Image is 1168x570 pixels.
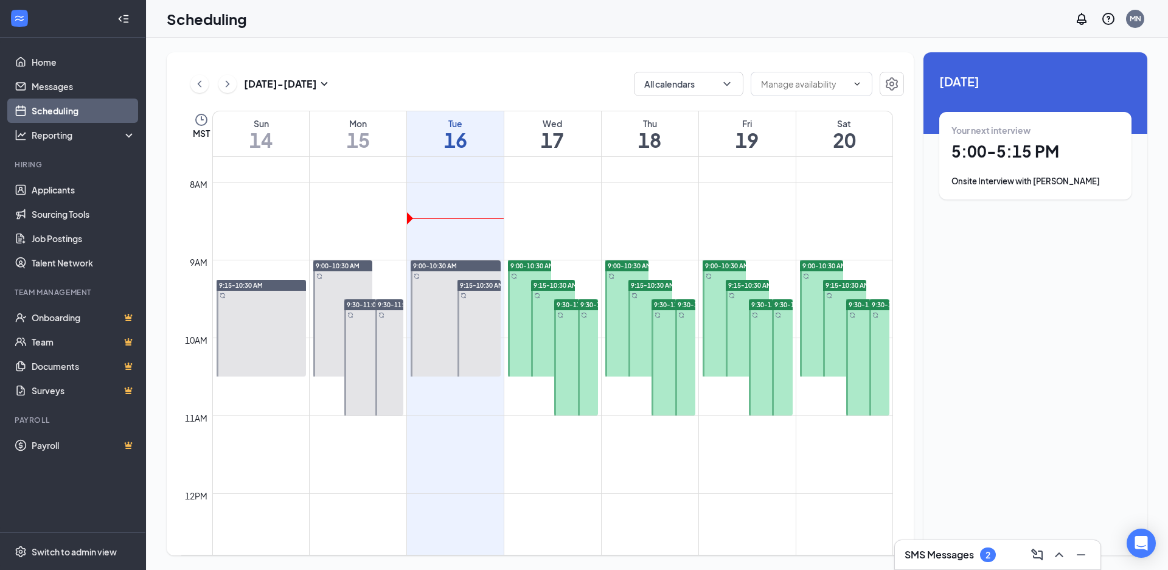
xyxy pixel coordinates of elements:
[608,262,652,270] span: 9:00-10:30 AM
[32,178,136,202] a: Applicants
[951,141,1119,162] h1: 5:00 - 5:15 PM
[1049,545,1069,565] button: ChevronUp
[218,75,237,93] button: ChevronRight
[167,9,247,29] h1: Scheduling
[413,262,457,270] span: 9:00-10:30 AM
[187,178,210,191] div: 8am
[880,72,904,96] button: Settings
[316,262,360,270] span: 9:00-10:30 AM
[504,117,601,130] div: Wed
[705,262,749,270] span: 9:00-10:30 AM
[1027,545,1047,565] button: ComposeMessage
[15,129,27,141] svg: Analysis
[316,273,322,279] svg: Sync
[407,117,504,130] div: Tue
[32,251,136,275] a: Talent Network
[655,312,661,318] svg: Sync
[774,301,818,309] span: 9:30-11:00 AM
[32,378,136,403] a: SurveysCrown
[32,330,136,354] a: TeamCrown
[32,226,136,251] a: Job Postings
[1074,12,1089,26] svg: Notifications
[796,117,892,130] div: Sat
[504,111,601,156] a: September 17, 2025
[32,202,136,226] a: Sourcing Tools
[213,117,309,130] div: Sun
[182,489,210,502] div: 12pm
[32,354,136,378] a: DocumentsCrown
[407,130,504,150] h1: 16
[310,117,406,130] div: Mon
[826,281,869,290] span: 9:15-10:30 AM
[678,301,721,309] span: 9:30-11:00 AM
[221,77,234,91] svg: ChevronRight
[378,312,384,318] svg: Sync
[1030,547,1045,562] svg: ComposeMessage
[905,548,974,561] h3: SMS Messages
[193,77,206,91] svg: ChevronLeft
[414,273,420,279] svg: Sync
[310,130,406,150] h1: 15
[15,287,133,297] div: Team Management
[802,262,846,270] span: 9:00-10:30 AM
[602,117,698,130] div: Thu
[580,301,624,309] span: 9:30-11:00 AM
[117,13,130,25] svg: Collapse
[534,293,540,299] svg: Sync
[32,129,136,141] div: Reporting
[706,273,712,279] svg: Sync
[15,415,133,425] div: Payroll
[939,72,1131,91] span: [DATE]
[631,293,638,299] svg: Sync
[13,12,26,24] svg: WorkstreamLogo
[347,312,353,318] svg: Sync
[631,281,675,290] span: 9:15-10:30 AM
[849,312,855,318] svg: Sync
[1074,547,1088,562] svg: Minimize
[1130,13,1141,24] div: MN
[885,77,899,91] svg: Settings
[634,72,743,96] button: All calendarsChevronDown
[32,74,136,99] a: Messages
[32,305,136,330] a: OnboardingCrown
[951,175,1119,187] div: Onsite Interview with [PERSON_NAME]
[310,111,406,156] a: September 15, 2025
[1052,547,1066,562] svg: ChevronUp
[511,273,517,279] svg: Sync
[752,312,758,318] svg: Sync
[219,281,263,290] span: 9:15-10:30 AM
[193,127,210,139] span: MST
[15,159,133,170] div: Hiring
[534,281,577,290] span: 9:15-10:30 AM
[699,117,796,130] div: Fri
[849,301,892,309] span: 9:30-11:00 AM
[699,111,796,156] a: September 19, 2025
[729,293,735,299] svg: Sync
[751,301,795,309] span: 9:30-11:00 AM
[872,301,916,309] span: 9:30-11:00 AM
[461,293,467,299] svg: Sync
[182,411,210,425] div: 11am
[213,130,309,150] h1: 14
[15,546,27,558] svg: Settings
[194,113,209,127] svg: Clock
[761,77,847,91] input: Manage availability
[826,293,832,299] svg: Sync
[608,273,614,279] svg: Sync
[407,111,504,156] a: September 16, 2025
[602,111,698,156] a: September 18, 2025
[796,111,892,156] a: September 20, 2025
[699,130,796,150] h1: 19
[510,262,554,270] span: 9:00-10:30 AM
[347,301,391,309] span: 9:30-11:00 AM
[190,75,209,93] button: ChevronLeft
[213,111,309,156] a: September 14, 2025
[985,550,990,560] div: 2
[32,99,136,123] a: Scheduling
[852,79,862,89] svg: ChevronDown
[220,293,226,299] svg: Sync
[557,301,600,309] span: 9:30-11:00 AM
[728,281,772,290] span: 9:15-10:30 AM
[557,312,563,318] svg: Sync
